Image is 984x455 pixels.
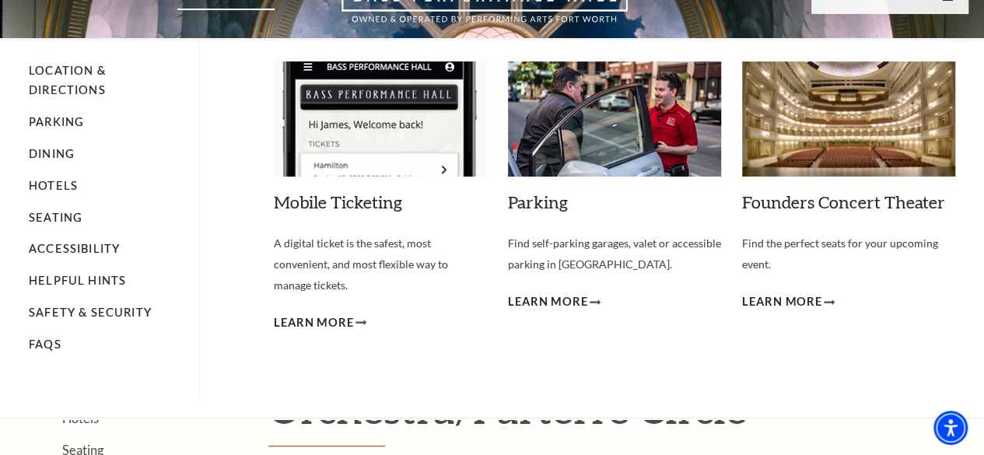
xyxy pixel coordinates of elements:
p: Find the perfect seats for your upcoming event. [742,233,955,275]
img: Founders Concert Theater [742,61,955,176]
a: FAQs [29,338,61,351]
a: Learn More Parking [508,292,601,312]
a: Learn More Founders Concert Theater [742,292,835,312]
a: Hotels [29,179,78,192]
a: Mobile Ticketing [274,191,402,212]
a: Location & Directions [29,64,106,96]
p: A digital ticket is the safest, most convenient, and most flexible way to manage tickets. [274,233,487,296]
a: Learn More Mobile Ticketing [274,313,366,333]
a: Parking [508,191,568,212]
span: Learn More [742,292,822,312]
a: Founders Concert Theater [742,191,945,212]
img: Mobile Ticketing [274,61,487,176]
a: Parking [29,115,84,128]
a: Seating [29,211,82,224]
a: Helpful Hints [29,274,126,287]
div: Accessibility Menu [933,411,968,445]
span: Learn More [508,292,588,312]
a: Dining [29,147,75,160]
a: Safety & Security [29,306,152,319]
img: Parking [508,61,721,176]
span: Learn More [274,313,354,333]
p: Find self-parking garages, valet or accessible parking in [GEOGRAPHIC_DATA]. [508,233,721,275]
a: Accessibility [29,242,120,255]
